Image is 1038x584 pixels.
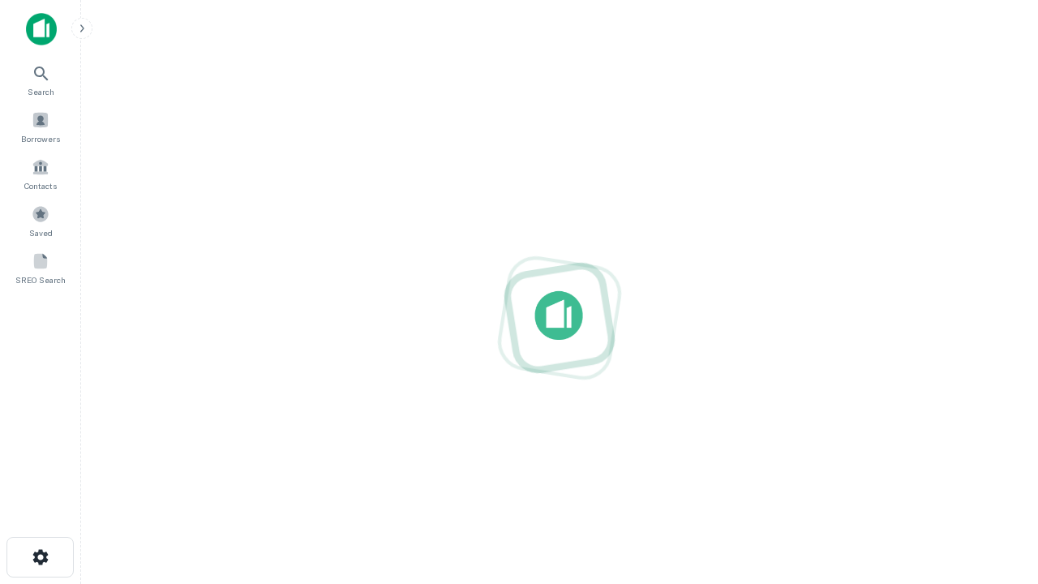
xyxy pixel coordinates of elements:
[5,246,76,290] a: SREO Search
[28,85,54,98] span: Search
[26,13,57,45] img: capitalize-icon.png
[24,179,57,192] span: Contacts
[5,105,76,148] a: Borrowers
[5,58,76,101] a: Search
[5,199,76,243] a: Saved
[21,132,60,145] span: Borrowers
[5,152,76,195] a: Contacts
[15,273,66,286] span: SREO Search
[957,402,1038,480] iframe: Chat Widget
[29,226,53,239] span: Saved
